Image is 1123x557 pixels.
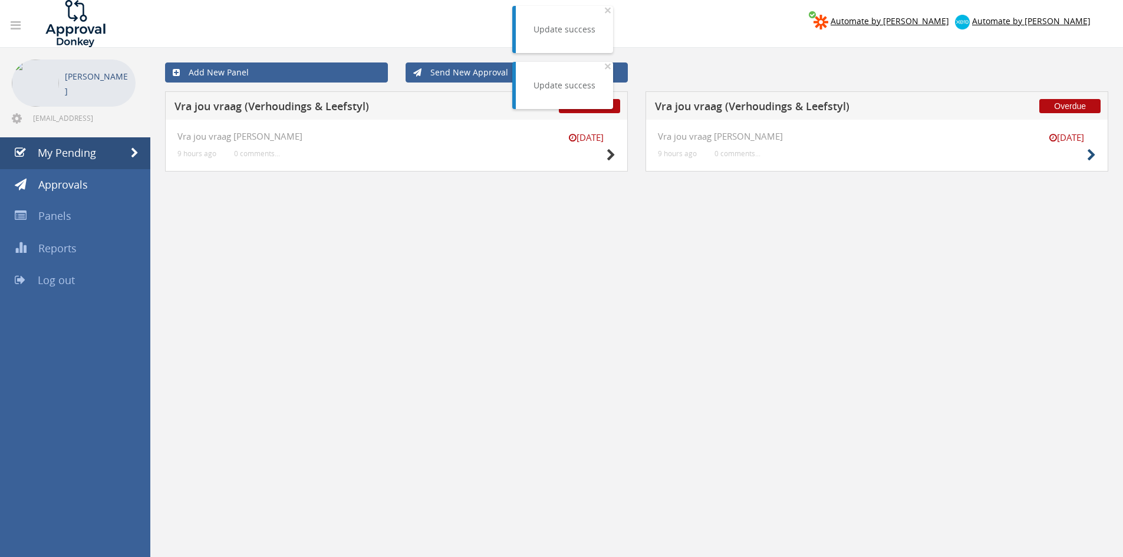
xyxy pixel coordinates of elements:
[165,62,388,83] a: Add New Panel
[65,69,130,98] p: [PERSON_NAME]
[174,101,485,116] h5: Vra jou vraag (Verhoudings & Leefstyl)
[972,15,1091,27] span: Automate by [PERSON_NAME]
[33,113,133,123] span: [EMAIL_ADDRESS][DOMAIN_NAME]
[658,131,1096,141] h4: Vra jou vraag [PERSON_NAME]
[556,131,615,144] small: [DATE]
[714,149,760,158] small: 0 comments...
[177,131,615,141] h4: Vra jou vraag [PERSON_NAME]
[831,15,949,27] span: Automate by [PERSON_NAME]
[533,80,595,91] div: Update success
[38,273,75,287] span: Log out
[38,209,71,223] span: Panels
[177,149,216,158] small: 9 hours ago
[38,177,88,192] span: Approvals
[1037,131,1096,144] small: [DATE]
[955,15,970,29] img: xero-logo.png
[406,62,628,83] a: Send New Approval
[814,15,828,29] img: zapier-logomark.png
[1039,99,1101,113] span: Overdue
[604,2,611,18] span: ×
[658,149,697,158] small: 9 hours ago
[234,149,280,158] small: 0 comments...
[38,241,77,255] span: Reports
[533,24,595,35] div: Update success
[655,101,966,116] h5: Vra jou vraag (Verhoudings & Leefstyl)
[38,146,96,160] span: My Pending
[604,58,611,74] span: ×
